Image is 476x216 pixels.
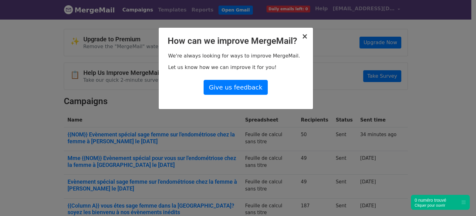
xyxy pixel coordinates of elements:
p: Let us know how we can improve it for you! [168,64,303,71]
iframe: Chat Widget [445,186,476,216]
div: Widget de chat [445,186,476,216]
a: Give us feedback [204,80,268,95]
button: Close [302,33,308,40]
span: × [302,32,308,41]
p: We're always looking for ways to improve MergeMail. [168,53,303,59]
h2: How can we improve MergeMail? [164,36,308,46]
